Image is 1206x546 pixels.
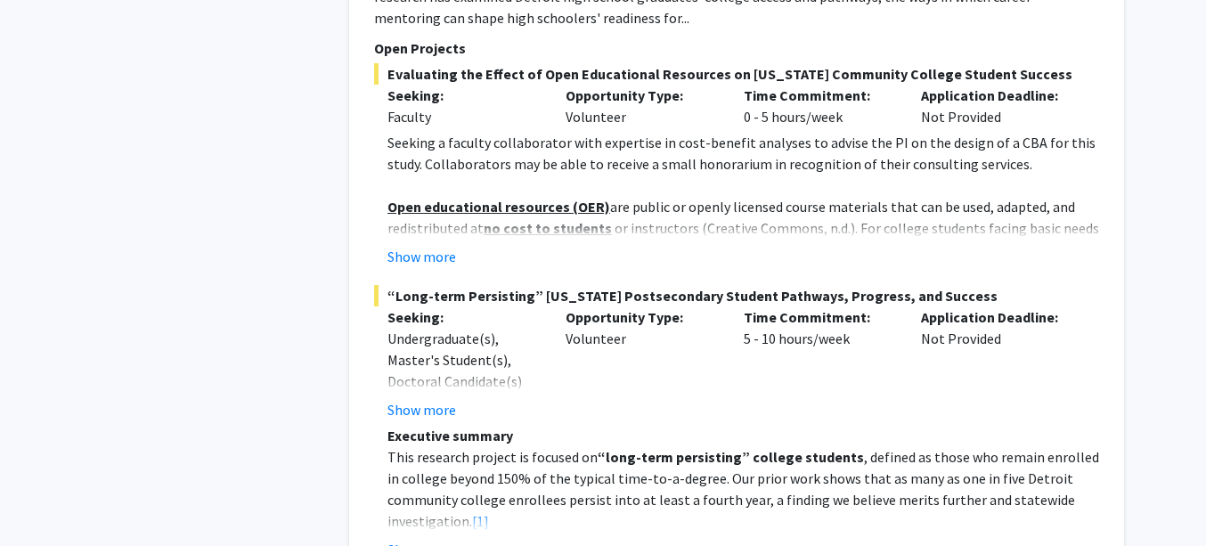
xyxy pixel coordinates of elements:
div: 0 - 5 hours/week [730,85,909,127]
u: Open educational resources (OER) [387,198,610,216]
p: Seeking: [387,85,539,106]
strong: Executive summary [387,427,513,444]
p: This research project is focused on , defined as those who remain enrolled in college beyond 150%... [387,446,1099,532]
u: no cost to students [484,219,612,237]
p: Seeking: [387,306,539,328]
button: Show more [387,246,456,267]
p: Time Commitment: [744,306,895,328]
div: 5 - 10 hours/week [730,306,909,420]
strong: “long-term persisting” college students [598,448,864,466]
p: Seeking a faculty collaborator with expertise in cost-benefit analyses to advise the PI on the de... [387,132,1099,175]
div: Volunteer [552,85,730,127]
div: Faculty [387,106,539,127]
p: Application Deadline: [921,306,1072,328]
p: Application Deadline: [921,85,1072,106]
div: Not Provided [908,85,1086,127]
div: Undergraduate(s), Master's Student(s), Doctoral Candidate(s) (PhD, MD, DMD, PharmD, etc.) [387,328,539,435]
div: Volunteer [552,306,730,420]
iframe: Chat [13,466,76,533]
div: Not Provided [908,306,1086,420]
p: Opportunity Type: [566,85,717,106]
span: “Long-term Persisting” [US_STATE] Postsecondary Student Pathways, Progress, and Success [374,285,1099,306]
a: [1] [472,512,489,530]
span: Evaluating the Effect of Open Educational Resources on [US_STATE] Community College Student Success [374,63,1099,85]
p: Opportunity Type: [566,306,717,328]
p: Open Projects [374,37,1099,59]
button: Show more [387,399,456,420]
p: Time Commitment: [744,85,895,106]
